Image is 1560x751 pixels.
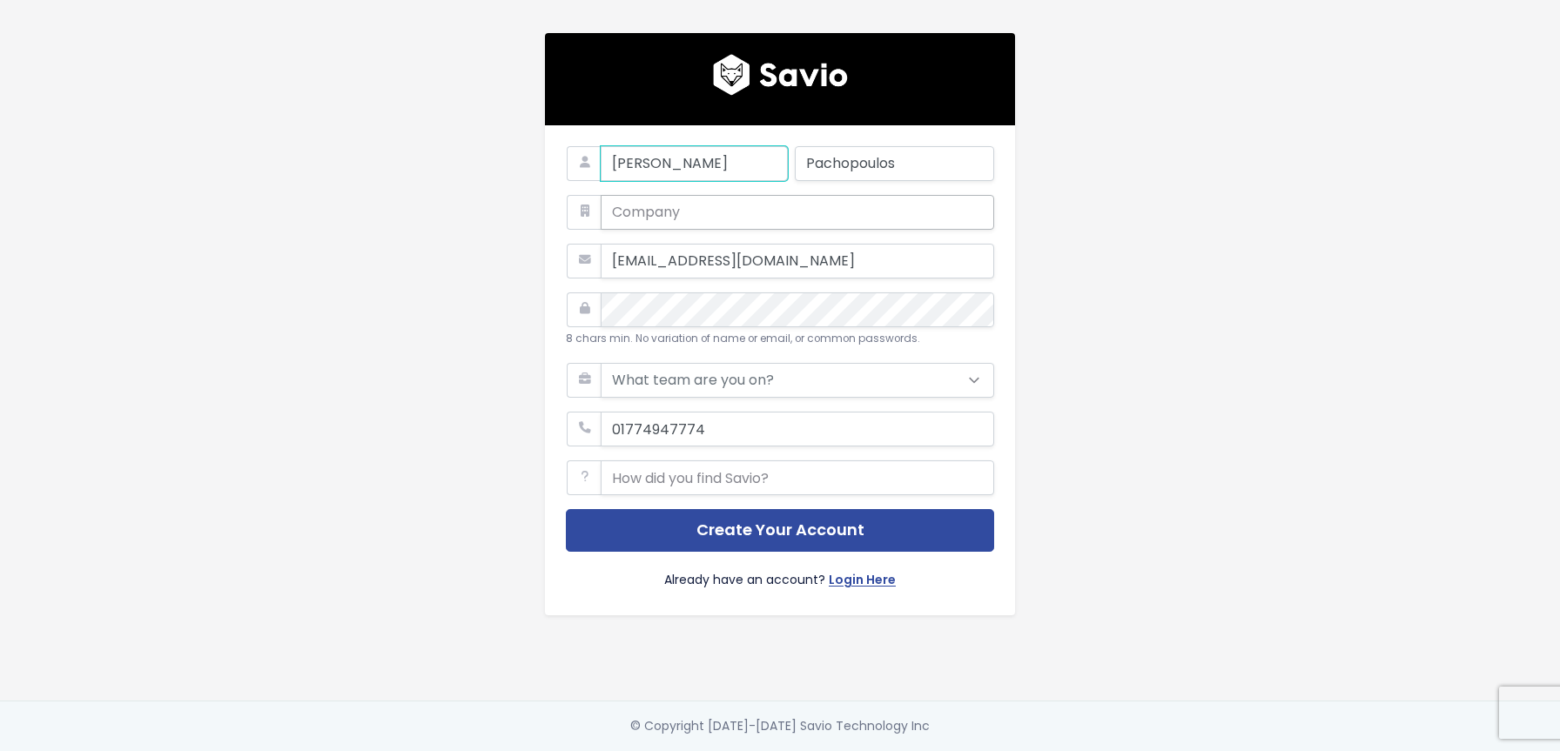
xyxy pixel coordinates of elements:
button: Create Your Account [566,509,994,552]
a: Login Here [829,569,896,594]
img: logo600x187.a314fd40982d.png [713,54,848,96]
small: 8 chars min. No variation of name or email, or common passwords. [566,332,920,345]
input: Work Email Address [601,244,994,278]
input: Your phone number [601,412,994,446]
input: First Name [601,146,788,181]
input: Last Name [795,146,994,181]
div: Already have an account? [566,552,994,594]
input: How did you find Savio? [601,460,994,495]
input: Company [601,195,994,230]
div: © Copyright [DATE]-[DATE] Savio Technology Inc [630,715,930,737]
